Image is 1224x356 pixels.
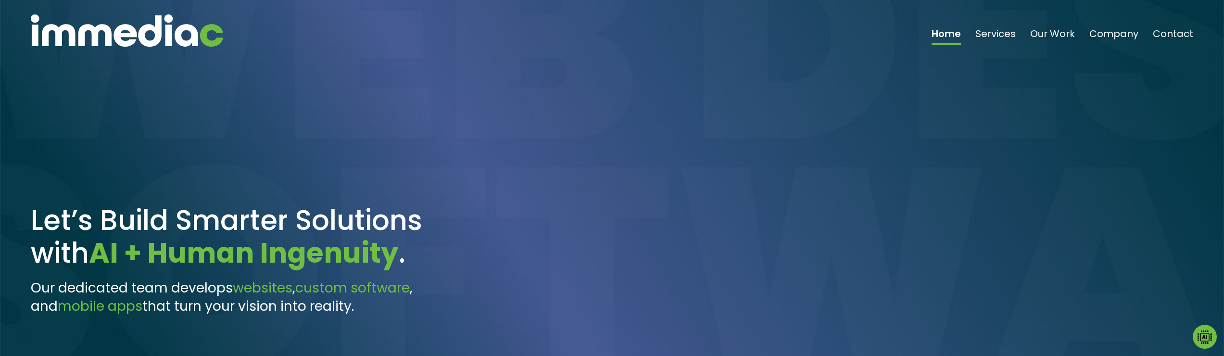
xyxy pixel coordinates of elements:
[89,233,399,272] span: AI + Human Ingenuity
[233,279,292,297] span: websites
[31,204,481,269] h1: Let’s Build Smarter Solutions with .
[1089,29,1138,45] a: Company
[975,29,1016,45] a: Services
[1030,29,1075,45] a: Our Work
[31,14,223,47] img: immediac
[932,29,961,45] a: Home
[31,279,481,316] h3: Our dedicated team develops , , and that turn your vision into reality.
[295,279,410,297] span: custom software
[1153,29,1193,45] a: Contact
[58,297,142,316] span: mobile apps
